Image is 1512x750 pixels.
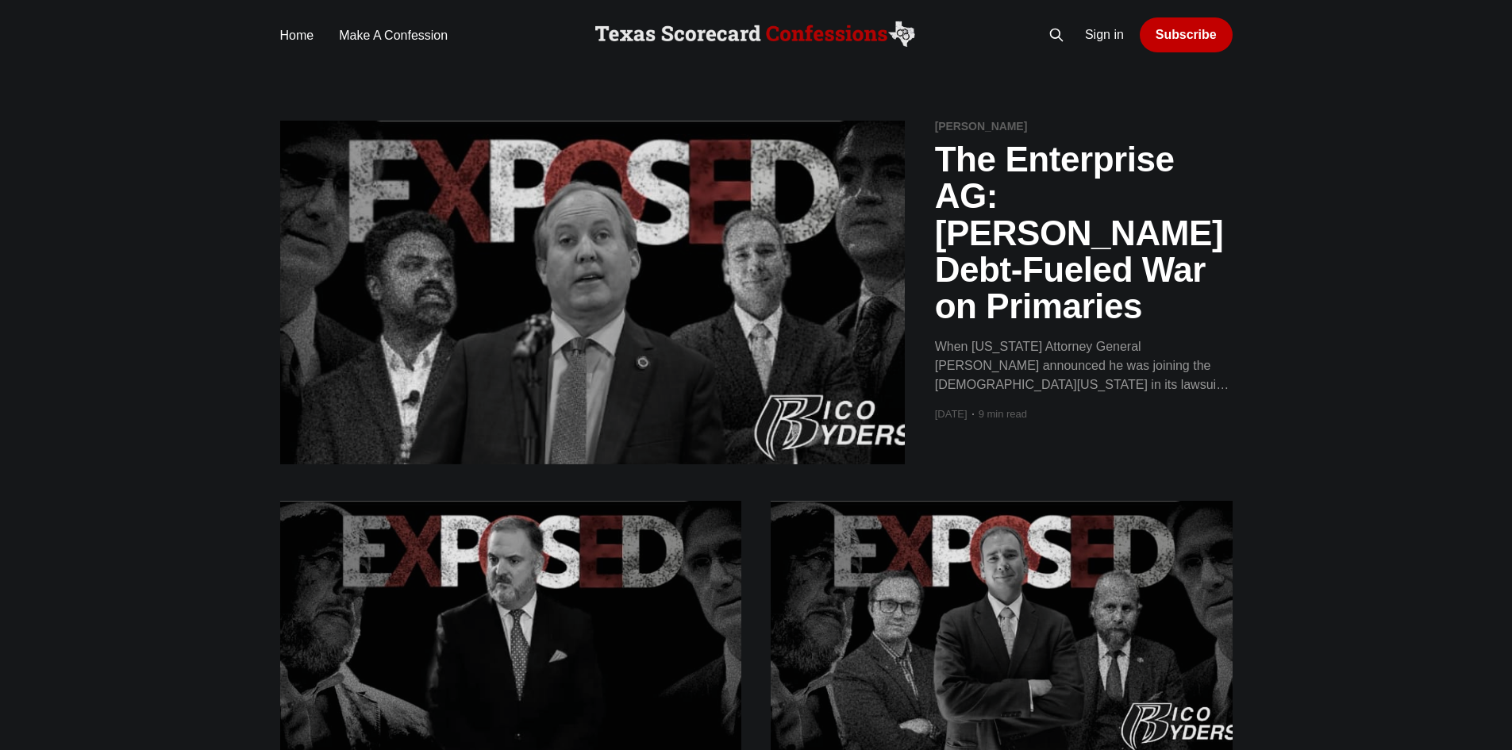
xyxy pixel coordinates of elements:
[972,404,1027,425] span: 9 min read
[935,337,1233,394] div: When [US_STATE] Attorney General [PERSON_NAME] announced he was joining the [DEMOGRAPHIC_DATA][US...
[280,25,314,46] a: Home
[1044,22,1069,48] button: Search this site
[339,25,448,46] a: Make A Confession
[1085,27,1124,44] a: Sign in
[935,404,968,425] time: [DATE]
[935,141,1233,325] h2: The Enterprise AG: [PERSON_NAME] Debt-Fueled War on Primaries
[935,121,1233,394] a: [PERSON_NAME] The Enterprise AG: [PERSON_NAME] Debt-Fueled War on Primaries When [US_STATE] Attor...
[280,121,905,464] img: The Enterprise AG: Paxton’s Debt-Fueled War on Primaries
[591,19,920,51] img: Scorecard Confessions
[935,121,1028,132] span: [PERSON_NAME]
[1140,17,1233,52] a: Subscribe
